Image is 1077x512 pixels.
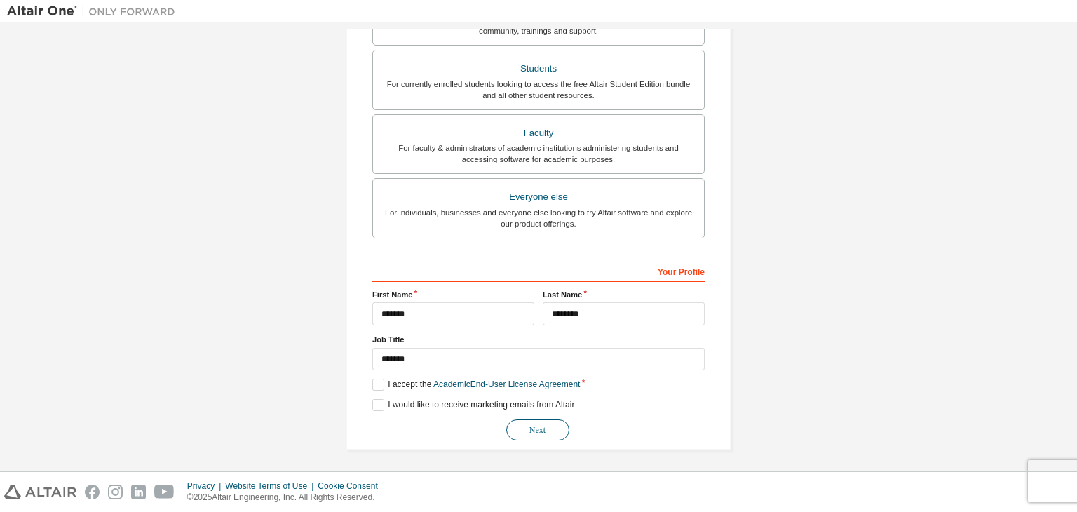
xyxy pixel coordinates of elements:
[372,260,705,282] div: Your Profile
[131,485,146,499] img: linkedin.svg
[506,419,569,440] button: Next
[381,59,696,79] div: Students
[381,79,696,101] div: For currently enrolled students looking to access the free Altair Student Edition bundle and all ...
[318,480,386,492] div: Cookie Consent
[7,4,182,18] img: Altair One
[4,485,76,499] img: altair_logo.svg
[372,334,705,345] label: Job Title
[381,207,696,229] div: For individuals, businesses and everyone else looking to try Altair software and explore our prod...
[543,289,705,300] label: Last Name
[154,485,175,499] img: youtube.svg
[372,289,534,300] label: First Name
[85,485,100,499] img: facebook.svg
[372,379,580,391] label: I accept the
[381,142,696,165] div: For faculty & administrators of academic institutions administering students and accessing softwa...
[108,485,123,499] img: instagram.svg
[187,480,225,492] div: Privacy
[381,123,696,143] div: Faculty
[433,379,580,389] a: Academic End-User License Agreement
[381,187,696,207] div: Everyone else
[372,399,574,411] label: I would like to receive marketing emails from Altair
[225,480,318,492] div: Website Terms of Use
[187,492,386,504] p: © 2025 Altair Engineering, Inc. All Rights Reserved.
